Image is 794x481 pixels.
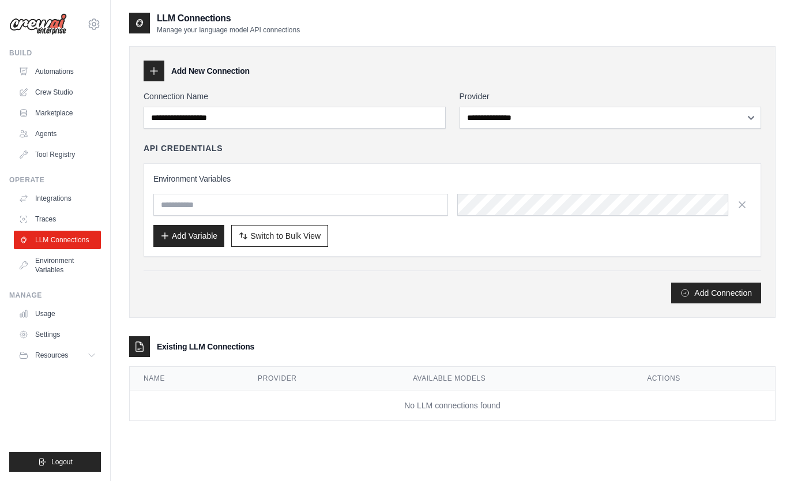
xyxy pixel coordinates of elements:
button: Switch to Bulk View [231,225,328,247]
h3: Existing LLM Connections [157,341,254,352]
th: Provider [244,367,399,390]
label: Connection Name [144,91,446,102]
a: Automations [14,62,101,81]
a: Traces [14,210,101,228]
th: Name [130,367,244,390]
button: Add Connection [671,283,761,303]
button: Add Variable [153,225,224,247]
a: Integrations [14,189,101,208]
h3: Environment Variables [153,173,751,185]
label: Provider [460,91,762,102]
a: Tool Registry [14,145,101,164]
h3: Add New Connection [171,65,250,77]
button: Logout [9,452,101,472]
a: Agents [14,125,101,143]
th: Actions [633,367,775,390]
a: Crew Studio [14,83,101,102]
a: LLM Connections [14,231,101,249]
span: Switch to Bulk View [250,230,321,242]
button: Resources [14,346,101,364]
img: Logo [9,13,67,35]
p: Manage your language model API connections [157,25,300,35]
div: Build [9,48,101,58]
span: Resources [35,351,68,360]
h2: LLM Connections [157,12,300,25]
a: Environment Variables [14,251,101,279]
span: Logout [51,457,73,467]
div: Manage [9,291,101,300]
h4: API Credentials [144,142,223,154]
a: Marketplace [14,104,101,122]
div: Operate [9,175,101,185]
a: Usage [14,305,101,323]
th: Available Models [399,367,633,390]
td: No LLM connections found [130,390,775,421]
a: Settings [14,325,101,344]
